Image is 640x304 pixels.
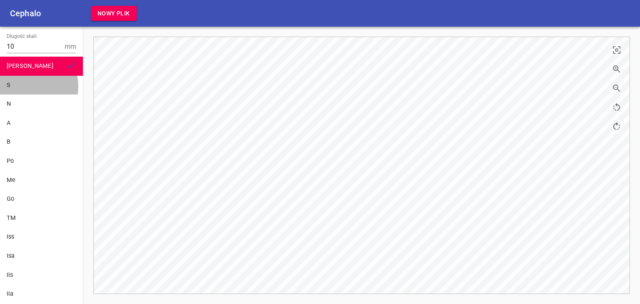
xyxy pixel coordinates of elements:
button: Nowy plik [91,6,137,21]
span: Iia [7,290,13,297]
span: Go [7,195,14,202]
span: Iis [7,272,13,279]
span: N [7,100,11,107]
span: TM [7,214,16,222]
span: A [7,120,10,127]
p: mm [65,42,76,52]
span: Po [7,157,14,164]
span: Nowy plik [97,8,130,19]
span: Isa [7,252,15,259]
span: S [7,82,10,89]
h6: Cephalo [10,7,41,20]
span: Me [7,177,15,184]
span: [PERSON_NAME] [7,62,53,70]
span: B [7,138,10,145]
span: Iss [7,233,14,240]
label: Długość skali [7,34,37,39]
